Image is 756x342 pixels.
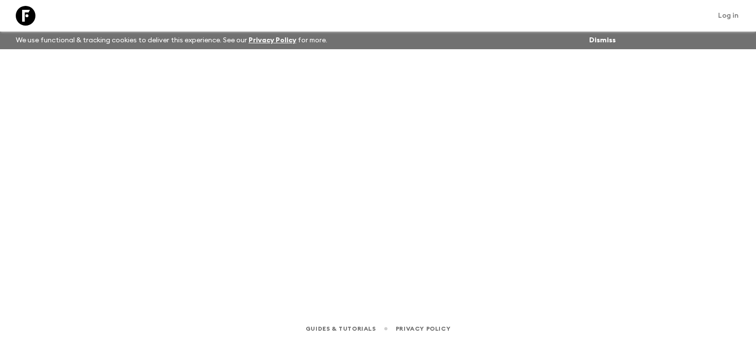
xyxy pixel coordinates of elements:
[12,31,331,49] p: We use functional & tracking cookies to deliver this experience. See our for more.
[396,323,450,334] a: Privacy Policy
[249,37,296,44] a: Privacy Policy
[306,323,376,334] a: Guides & Tutorials
[713,9,744,23] a: Log in
[587,33,618,47] button: Dismiss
